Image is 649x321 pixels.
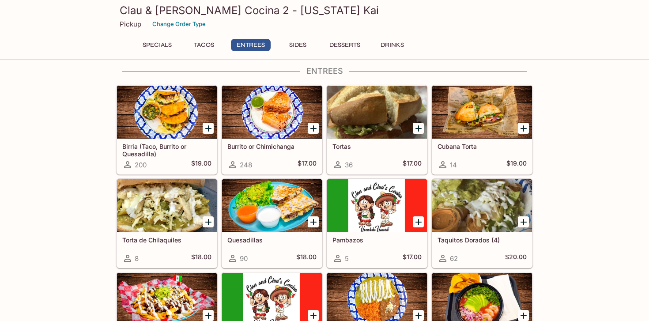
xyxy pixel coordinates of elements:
[506,159,527,170] h5: $19.00
[432,86,532,139] div: Cubana Torta
[450,161,457,169] span: 14
[438,143,527,150] h5: Cubana Torta
[432,85,532,174] a: Cubana Torta14$19.00
[432,179,532,268] a: Taquitos Dorados (4)62$20.00
[222,85,322,174] a: Burrito or Chimichanga248$17.00
[324,39,365,51] button: Desserts
[308,310,319,321] button: Add Chilaquiles Verdes
[240,254,248,263] span: 90
[505,253,527,264] h5: $20.00
[296,253,317,264] h5: $18.00
[203,123,214,134] button: Add Birria (Taco, Burrito or Quesadilla)
[327,179,427,232] div: Pambazos
[120,4,529,17] h3: Clau & [PERSON_NAME] Cocina 2 - [US_STATE] Kai
[413,216,424,227] button: Add Pambazos
[518,123,529,134] button: Add Cubana Torta
[231,39,271,51] button: Entrees
[327,86,427,139] div: Tortas
[222,179,322,268] a: Quesadillas90$18.00
[278,39,317,51] button: Sides
[450,254,458,263] span: 62
[203,216,214,227] button: Add Torta de Chilaquiles
[308,123,319,134] button: Add Burrito or Chimichanga
[117,85,217,174] a: Birria (Taco, Burrito or Quesadilla)200$19.00
[120,20,141,28] p: Pickup
[518,310,529,321] button: Add Cocktel De Camarones
[327,179,427,268] a: Pambazos5$17.00
[184,39,224,51] button: Tacos
[403,253,422,264] h5: $17.00
[298,159,317,170] h5: $17.00
[345,254,349,263] span: 5
[240,161,252,169] span: 248
[137,39,177,51] button: Specials
[135,254,139,263] span: 8
[117,179,217,232] div: Torta de Chilaquiles
[332,236,422,244] h5: Pambazos
[413,123,424,134] button: Add Tortas
[135,161,147,169] span: 200
[432,179,532,232] div: Taquitos Dorados (4)
[122,236,211,244] h5: Torta de Chilaquiles
[332,143,422,150] h5: Tortas
[518,216,529,227] button: Add Taquitos Dorados (4)
[222,179,322,232] div: Quesadillas
[191,159,211,170] h5: $19.00
[117,179,217,268] a: Torta de Chilaquiles8$18.00
[227,236,317,244] h5: Quesadillas
[191,253,211,264] h5: $18.00
[227,143,317,150] h5: Burrito or Chimichanga
[148,17,210,31] button: Change Order Type
[413,310,424,321] button: Add Enchilada Suizas Plate
[122,143,211,157] h5: Birria (Taco, Burrito or Quesadilla)
[372,39,412,51] button: Drinks
[327,85,427,174] a: Tortas36$17.00
[116,66,533,76] h4: Entrees
[117,86,217,139] div: Birria (Taco, Burrito or Quesadilla)
[308,216,319,227] button: Add Quesadillas
[438,236,527,244] h5: Taquitos Dorados (4)
[345,161,353,169] span: 36
[403,159,422,170] h5: $17.00
[222,86,322,139] div: Burrito or Chimichanga
[203,310,214,321] button: Add Cheese Fries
